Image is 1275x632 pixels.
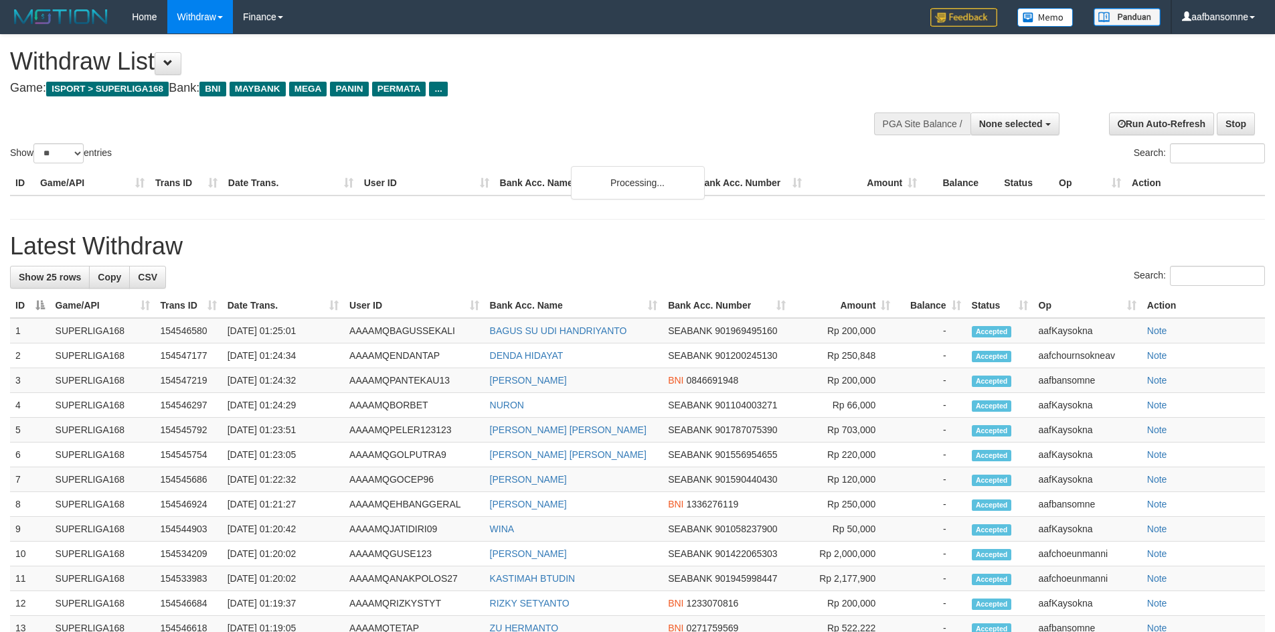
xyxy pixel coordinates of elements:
[715,449,777,460] span: Copy 901556954655 to clipboard
[155,418,222,443] td: 154545792
[715,350,777,361] span: Copy 901200245130 to clipboard
[896,343,966,368] td: -
[199,82,226,96] span: BNI
[222,566,344,591] td: [DATE] 01:20:02
[155,467,222,492] td: 154545686
[1147,350,1167,361] a: Note
[1147,424,1167,435] a: Note
[155,443,222,467] td: 154545754
[155,566,222,591] td: 154533983
[10,418,50,443] td: 5
[1170,143,1265,163] input: Search:
[1033,293,1142,318] th: Op: activate to sort column ascending
[1033,368,1142,393] td: aafbansomne
[972,524,1012,536] span: Accepted
[222,293,344,318] th: Date Trans.: activate to sort column ascending
[222,542,344,566] td: [DATE] 01:20:02
[896,591,966,616] td: -
[46,82,169,96] span: ISPORT > SUPERLIGA168
[791,293,896,318] th: Amount: activate to sort column ascending
[10,293,50,318] th: ID: activate to sort column descending
[155,542,222,566] td: 154534209
[972,326,1012,337] span: Accepted
[10,171,35,195] th: ID
[715,573,777,584] span: Copy 901945998447 to clipboard
[896,542,966,566] td: -
[50,393,155,418] td: SUPERLIGA168
[791,467,896,492] td: Rp 120,000
[668,350,712,361] span: SEABANK
[155,293,222,318] th: Trans ID: activate to sort column ascending
[1217,112,1255,135] a: Stop
[222,318,344,343] td: [DATE] 01:25:01
[344,393,485,418] td: AAAAMQBORBET
[344,591,485,616] td: AAAAMQRIZKYSTYT
[791,517,896,542] td: Rp 50,000
[791,492,896,517] td: Rp 250,000
[10,233,1265,260] h1: Latest Withdraw
[50,566,155,591] td: SUPERLIGA168
[972,574,1012,585] span: Accepted
[50,542,155,566] td: SUPERLIGA168
[155,368,222,393] td: 154547219
[10,318,50,343] td: 1
[222,591,344,616] td: [DATE] 01:19:37
[1147,499,1167,509] a: Note
[50,517,155,542] td: SUPERLIGA168
[686,375,738,386] span: Copy 0846691948 to clipboard
[50,318,155,343] td: SUPERLIGA168
[490,350,564,361] a: DENDA HIDAYAT
[1033,517,1142,542] td: aafKaysokna
[715,400,777,410] span: Copy 901104003271 to clipboard
[896,467,966,492] td: -
[972,450,1012,461] span: Accepted
[10,542,50,566] td: 10
[344,566,485,591] td: AAAAMQANAKPOLOS27
[896,443,966,467] td: -
[668,474,712,485] span: SEABANK
[1053,171,1126,195] th: Op
[50,293,155,318] th: Game/API: activate to sort column ascending
[490,449,647,460] a: [PERSON_NAME] [PERSON_NAME]
[668,499,683,509] span: BNI
[344,467,485,492] td: AAAAMQGOCEP96
[668,375,683,386] span: BNI
[791,368,896,393] td: Rp 200,000
[490,400,524,410] a: NURON
[791,443,896,467] td: Rp 220,000
[138,272,157,283] span: CSV
[668,573,712,584] span: SEABANK
[1126,171,1265,195] th: Action
[1147,375,1167,386] a: Note
[289,82,327,96] span: MEGA
[35,171,150,195] th: Game/API
[791,542,896,566] td: Rp 2,000,000
[490,499,567,509] a: [PERSON_NAME]
[155,492,222,517] td: 154546924
[429,82,447,96] span: ...
[896,566,966,591] td: -
[155,591,222,616] td: 154546684
[98,272,121,283] span: Copy
[972,351,1012,362] span: Accepted
[1147,325,1167,336] a: Note
[230,82,286,96] span: MAYBANK
[344,542,485,566] td: AAAAMQGUSE123
[972,400,1012,412] span: Accepted
[359,171,495,195] th: User ID
[222,393,344,418] td: [DATE] 01:24:29
[663,293,791,318] th: Bank Acc. Number: activate to sort column ascending
[791,318,896,343] td: Rp 200,000
[1142,293,1265,318] th: Action
[1033,467,1142,492] td: aafKaysokna
[50,591,155,616] td: SUPERLIGA168
[490,598,570,609] a: RIZKY SETYANTO
[999,171,1053,195] th: Status
[10,492,50,517] td: 8
[50,418,155,443] td: SUPERLIGA168
[896,393,966,418] td: -
[896,293,966,318] th: Balance: activate to sort column ascending
[972,549,1012,560] span: Accepted
[10,566,50,591] td: 11
[490,474,567,485] a: [PERSON_NAME]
